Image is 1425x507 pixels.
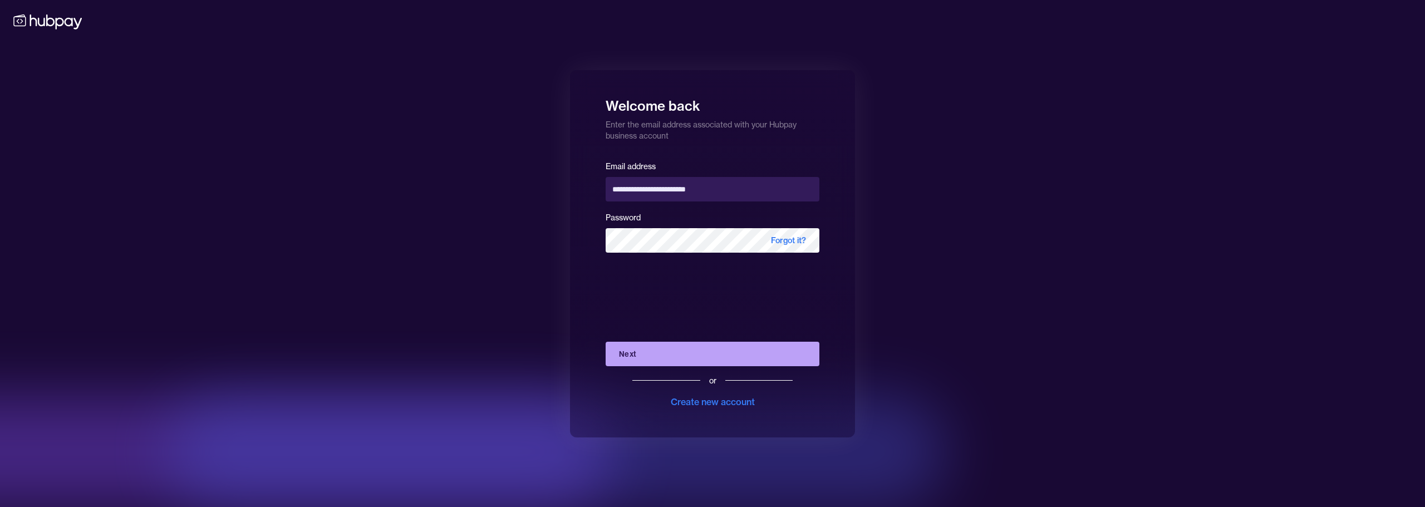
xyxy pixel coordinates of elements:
[758,228,819,253] span: Forgot it?
[606,342,819,366] button: Next
[606,161,656,171] label: Email address
[606,90,819,115] h1: Welcome back
[606,213,641,223] label: Password
[606,115,819,141] p: Enter the email address associated with your Hubpay business account
[671,395,755,408] div: Create new account
[709,375,716,386] div: or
